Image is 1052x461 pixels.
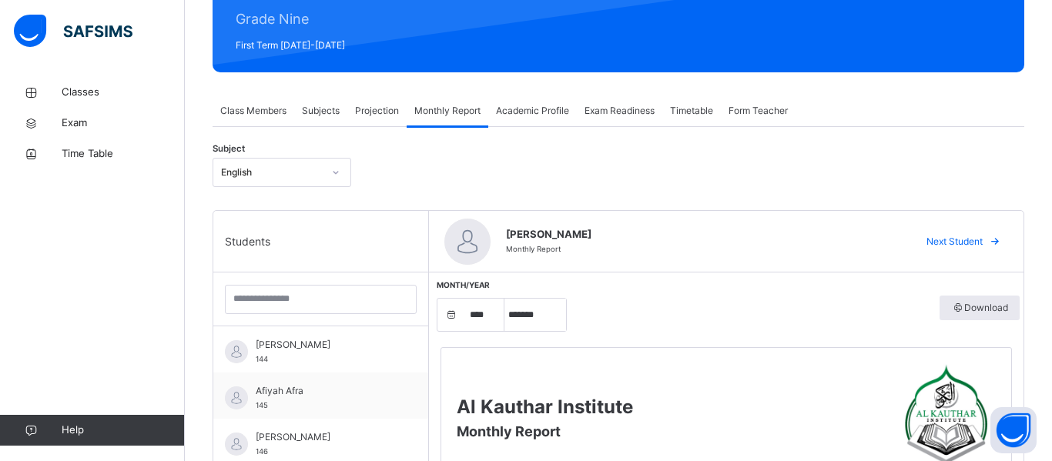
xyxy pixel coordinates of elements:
span: Projection [355,104,399,118]
span: Monthly Report [506,245,561,253]
span: Download [951,301,1008,315]
span: Al Kauthar Institute [457,396,633,418]
img: default.svg [225,386,248,409]
span: Time Table [62,146,185,162]
img: safsims [14,15,132,47]
span: Subject [213,142,245,155]
span: Month/Year [437,280,490,289]
span: 145 [256,401,268,409]
span: Form Teacher [729,104,788,118]
span: [PERSON_NAME] [256,338,394,352]
span: Monthly Report [414,104,481,118]
span: 144 [256,355,268,363]
span: Timetable [670,104,713,118]
span: Monthly Report [457,423,561,439]
img: default.svg [444,219,491,265]
span: Exam Readiness [585,104,655,118]
div: English [221,165,323,179]
span: Academic Profile [496,104,569,118]
span: [PERSON_NAME] [506,227,899,242]
span: Classes [62,85,185,100]
span: Help [62,423,184,438]
img: default.svg [225,340,248,363]
span: Next Student [926,235,983,249]
span: Exam [62,115,185,131]
span: [PERSON_NAME] [256,430,394,444]
span: Students [225,233,270,249]
span: Afiyah Afra [256,384,394,398]
span: 146 [256,447,268,456]
span: Subjects [302,104,340,118]
img: default.svg [225,433,248,456]
span: Class Members [220,104,286,118]
button: Open asap [990,407,1037,453]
